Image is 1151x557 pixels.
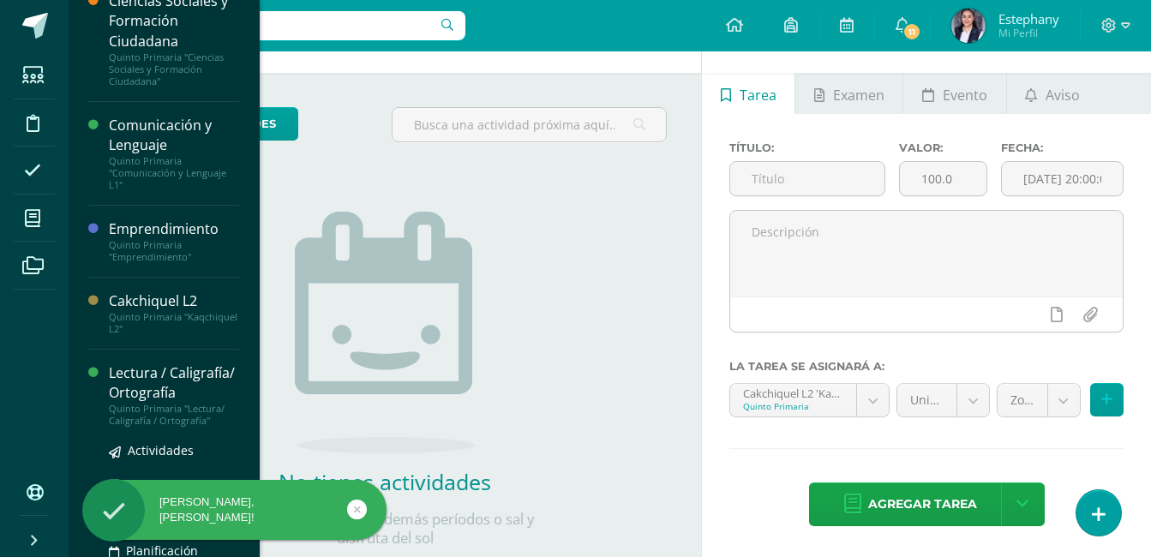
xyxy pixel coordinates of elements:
[109,291,239,335] a: Cakchiquel L2Quinto Primaria "Kaqchiquel L2"
[1007,73,1099,114] a: Aviso
[998,10,1059,27] span: Estephany
[109,291,239,311] div: Cakchiquel L2
[109,403,239,427] div: Quinto Primaria "Lectura/ Caligrafía / Ortografía"
[1010,384,1034,416] span: Zona (100.0%)
[795,73,902,114] a: Examen
[109,239,239,263] div: Quinto Primaria "Emprendimiento"
[109,51,239,87] div: Quinto Primaria "Ciencias Sociales y Formación Ciudadana"
[295,212,475,453] img: no_activities.png
[951,9,986,43] img: 07998e3a003b75678539ed9da100f3a7.png
[126,476,164,492] span: Temas
[109,363,239,427] a: Lectura / Caligrafía/ OrtografíaQuinto Primaria "Lectura/ Caligrafía / Ortografía"
[1046,75,1080,116] span: Aviso
[109,440,239,460] a: Actividades
[109,311,239,335] div: Quinto Primaria "Kaqchiquel L2"
[740,75,776,116] span: Tarea
[1001,141,1124,154] label: Fecha:
[943,75,987,116] span: Evento
[743,400,843,412] div: Quinto Primaria
[900,162,986,195] input: Puntos máximos
[730,162,884,195] input: Título
[213,467,556,496] h2: No tienes actividades
[729,360,1124,373] label: La tarea se asignará a:
[902,22,921,41] span: 11
[897,384,989,416] a: Unidad 4
[393,108,666,141] input: Busca una actividad próxima aquí...
[903,73,1005,114] a: Evento
[899,141,987,154] label: Valor:
[109,363,239,403] div: Lectura / Caligrafía/ Ortografía
[82,494,387,525] div: [PERSON_NAME], [PERSON_NAME]!
[109,116,239,155] div: Comunicación y Lenguaje
[743,384,843,400] div: Cakchiquel L2 'Kaqchiquel L2'
[868,483,977,525] span: Agregar tarea
[80,11,465,40] input: Busca un usuario...
[833,75,884,116] span: Examen
[109,219,239,239] div: Emprendimiento
[109,219,239,263] a: EmprendimientoQuinto Primaria "Emprendimiento"
[998,26,1059,40] span: Mi Perfil
[109,474,239,494] a: Temas
[729,141,885,154] label: Título:
[109,155,239,191] div: Quinto Primaria "Comunicación y Lenguaje L1"
[213,510,556,548] p: Échale un vistazo a los demás períodos o sal y disfruta del sol
[730,384,889,416] a: Cakchiquel L2 'Kaqchiquel L2'Quinto Primaria
[109,116,239,191] a: Comunicación y LenguajeQuinto Primaria "Comunicación y Lenguaje L1"
[998,384,1080,416] a: Zona (100.0%)
[1002,162,1123,195] input: Fecha de entrega
[128,442,194,458] span: Actividades
[910,384,944,416] span: Unidad 4
[702,73,794,114] a: Tarea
